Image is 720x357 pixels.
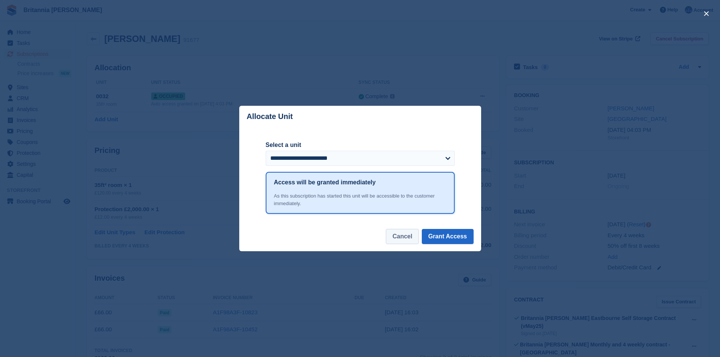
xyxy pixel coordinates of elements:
[422,229,474,244] button: Grant Access
[247,112,293,121] p: Allocate Unit
[386,229,418,244] button: Cancel
[274,192,446,207] div: As this subscription has started this unit will be accessible to the customer immediately.
[700,8,712,20] button: close
[274,178,376,187] h1: Access will be granted immediately
[266,141,455,150] label: Select a unit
